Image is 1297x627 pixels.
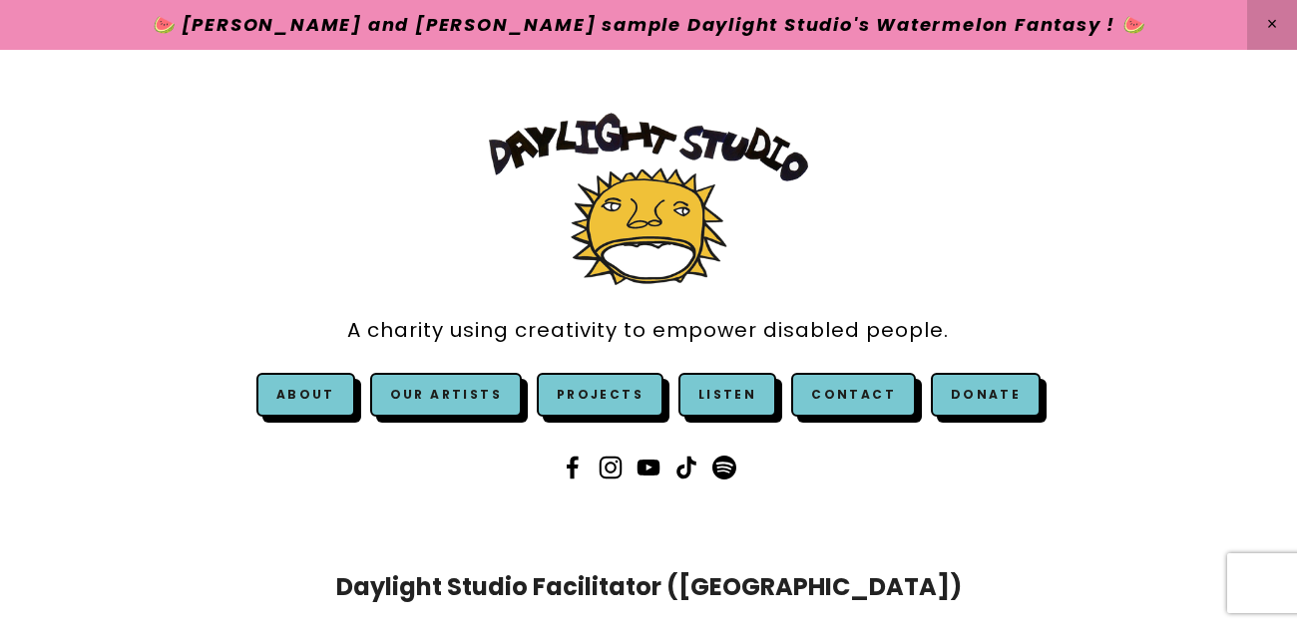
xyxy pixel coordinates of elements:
[276,386,335,403] a: About
[698,386,756,403] a: Listen
[370,373,522,417] a: Our Artists
[489,113,808,285] img: Daylight Studio
[347,308,949,353] a: A charity using creativity to empower disabled people.
[264,569,1033,605] h1: Daylight Studio Facilitator ([GEOGRAPHIC_DATA])
[931,373,1041,417] a: Donate
[791,373,916,417] a: Contact
[537,373,663,417] a: Projects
